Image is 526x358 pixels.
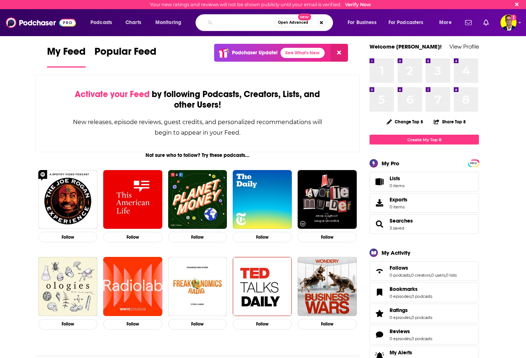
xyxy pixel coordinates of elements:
button: Follow [233,319,292,330]
span: Lists [390,175,405,182]
a: Show notifications dropdown [480,16,492,29]
span: Exports [390,196,407,203]
a: 0 podcasts [411,336,432,341]
button: open menu [343,17,386,28]
span: , [411,294,411,299]
button: Follow [298,232,357,242]
button: open menu [384,17,434,28]
span: Open Advanced [278,21,308,24]
span: Ratings [390,307,408,313]
span: Monitoring [155,18,181,28]
span: My Alerts [390,349,412,356]
span: Reviews [370,325,479,344]
a: 0 episodes [390,336,411,341]
span: 0 items [390,204,407,209]
a: 0 episodes [390,315,411,320]
button: Follow [38,319,97,330]
img: Podchaser - Follow, Share and Rate Podcasts [6,16,76,30]
a: Show notifications dropdown [462,16,475,29]
img: Freakonomics Radio [168,257,227,316]
a: Ratings [372,308,387,319]
span: Exports [372,198,387,208]
span: Lists [372,177,387,187]
img: My Favorite Murder with Karen Kilgariff and Georgia Hardstark [298,170,357,229]
a: View Profile [449,43,479,50]
a: Exports [370,193,479,213]
a: Charts [121,17,146,28]
img: The Joe Rogan Experience [38,170,97,229]
button: Share Top 8 [433,115,466,129]
a: 0 episodes [390,294,411,299]
a: My Feed [47,45,86,68]
a: PRO [469,160,478,166]
a: Reviews [390,328,432,335]
img: The Daily [233,170,292,229]
a: 0 users [431,273,445,278]
a: Popular Feed [94,45,156,68]
span: Popular Feed [94,45,156,62]
button: open menu [434,17,461,28]
p: Podchaser Update! [232,50,278,56]
a: 0 podcasts [390,273,410,278]
a: Create My Top 8 [370,135,479,145]
span: Charts [125,18,141,28]
span: Searches [390,218,413,224]
img: Ologies with Alie Ward [38,257,97,316]
span: , [411,336,411,341]
img: Planet Money [168,170,227,229]
span: Bookmarks [390,286,418,292]
a: Welcome [PERSON_NAME]! [370,43,442,50]
button: Follow [233,232,292,242]
div: My Activity [382,249,410,256]
span: My Feed [47,45,86,62]
button: Follow [103,319,162,330]
button: Show profile menu [500,15,517,31]
span: Activate your Feed [75,89,150,100]
img: Radiolab [103,257,162,316]
span: Follows [370,261,479,281]
img: TED Talks Daily [233,257,292,316]
a: Ratings [390,307,432,313]
span: Follows [390,265,408,271]
a: 0 podcasts [411,294,432,299]
span: For Podcasters [388,18,423,28]
span: , [411,315,411,320]
button: Change Top 8 [382,117,428,126]
a: 0 lists [446,273,457,278]
img: User Profile [500,15,517,31]
img: This American Life [103,170,162,229]
span: 0 items [390,183,405,188]
span: Podcasts [90,18,112,28]
svg: Email not verified [511,15,517,20]
a: Follows [390,265,457,271]
button: Follow [298,319,357,330]
img: Business Wars [298,257,357,316]
a: 3 saved [390,226,404,231]
div: My Pro [382,160,399,167]
div: New releases, episode reviews, guest credits, and personalized recommendations will begin to appe... [72,117,323,138]
span: For Business [348,18,376,28]
button: open menu [150,17,191,28]
span: PRO [469,161,478,166]
span: New [298,14,311,20]
span: Bookmarks [370,282,479,302]
span: , [410,273,411,278]
button: Follow [103,232,162,242]
span: Ratings [370,304,479,323]
input: Search podcasts, credits, & more... [216,17,275,28]
button: Follow [168,232,227,242]
a: See What's New [281,48,325,58]
button: open menu [85,17,121,28]
button: Follow [38,232,97,242]
div: Not sure who to follow? Try these podcasts... [35,152,360,158]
